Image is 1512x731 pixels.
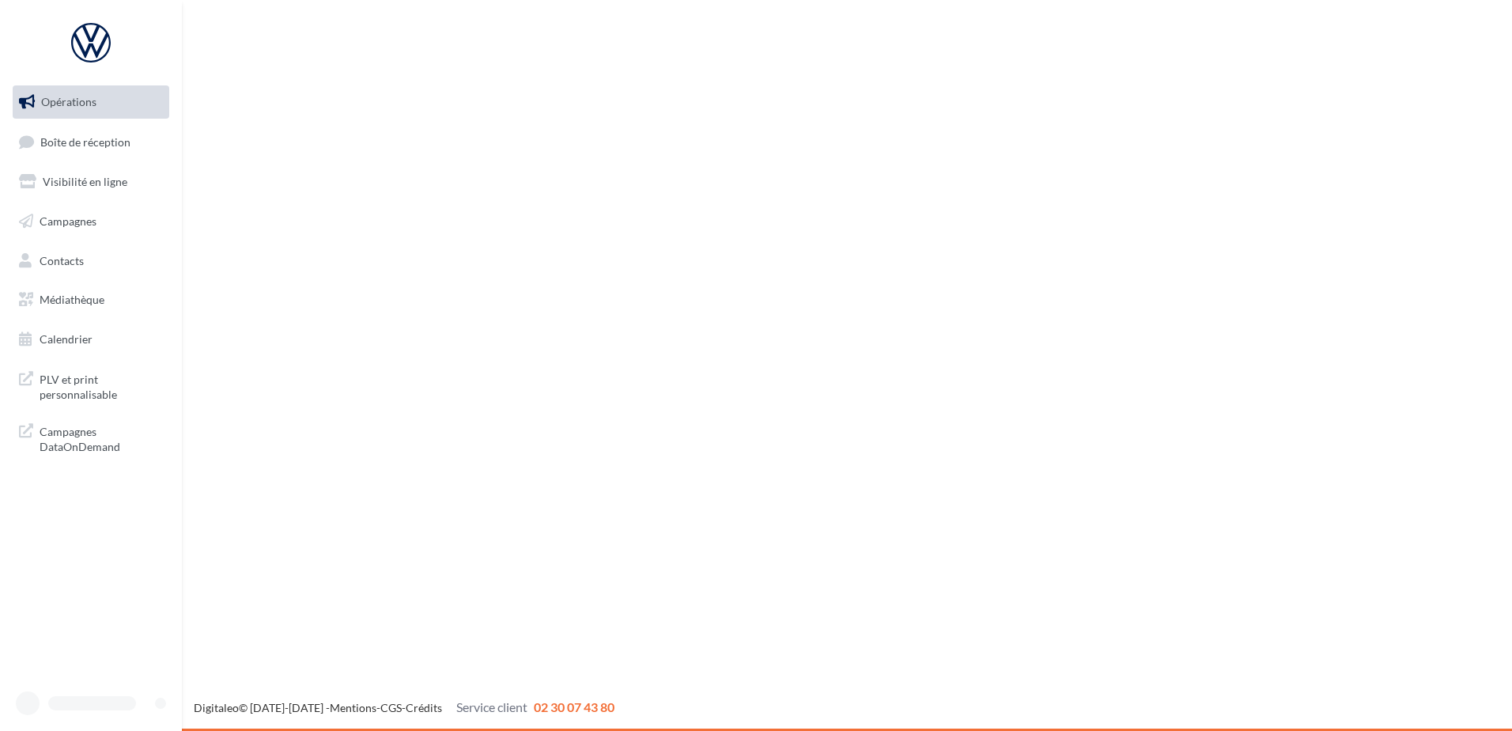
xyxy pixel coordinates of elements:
span: © [DATE]-[DATE] - - - [194,701,614,714]
span: 02 30 07 43 80 [534,699,614,714]
a: Contacts [9,244,172,278]
span: Campagnes [40,214,96,228]
a: Boîte de réception [9,125,172,159]
span: Médiathèque [40,293,104,306]
span: Campagnes DataOnDemand [40,421,163,455]
a: Campagnes [9,205,172,238]
a: Opérations [9,85,172,119]
a: Digitaleo [194,701,239,714]
a: Crédits [406,701,442,714]
a: Mentions [330,701,376,714]
span: Service client [456,699,527,714]
span: Opérations [41,95,96,108]
span: Calendrier [40,332,93,346]
span: Boîte de réception [40,134,130,148]
a: Calendrier [9,323,172,356]
a: Médiathèque [9,283,172,316]
a: PLV et print personnalisable [9,362,172,409]
span: Contacts [40,253,84,267]
a: Visibilité en ligne [9,165,172,199]
span: PLV et print personnalisable [40,369,163,403]
a: Campagnes DataOnDemand [9,415,172,461]
span: Visibilité en ligne [43,175,127,188]
a: CGS [380,701,402,714]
